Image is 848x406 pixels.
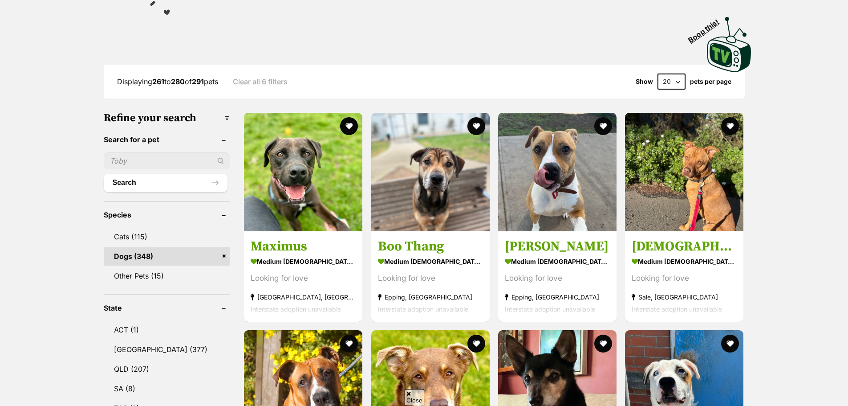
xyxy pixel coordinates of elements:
[341,117,358,135] button: favourite
[104,174,228,192] button: Search
[192,77,204,86] strong: 291
[467,117,485,135] button: favourite
[251,305,341,313] span: Interstate adoption unavailable
[251,255,356,268] strong: medium [DEMOGRAPHIC_DATA] Dog
[505,255,610,268] strong: medium [DEMOGRAPHIC_DATA] Dog
[378,291,483,303] strong: Epping, [GEOGRAPHIC_DATA]
[104,152,230,169] input: Toby
[233,78,288,86] a: Clear all 6 filters
[152,77,164,86] strong: 261
[251,291,356,303] strong: [GEOGRAPHIC_DATA], [GEOGRAPHIC_DATA]
[251,272,356,284] div: Looking for love
[498,113,617,231] img: Sophie - American Staffy Dog
[104,360,230,378] a: QLD (207)
[467,335,485,353] button: favourite
[371,113,490,231] img: Boo Thang - American Staffy x Sharpei Dog
[104,267,230,285] a: Other Pets (15)
[625,231,743,322] a: [DEMOGRAPHIC_DATA] medium [DEMOGRAPHIC_DATA] Dog Looking for love Sale, [GEOGRAPHIC_DATA] Interst...
[632,305,722,313] span: Interstate adoption unavailable
[594,335,612,353] button: favourite
[625,113,743,231] img: Zeus - German Shepherd x American Staffy Mix Dog
[378,305,468,313] span: Interstate adoption unavailable
[104,112,230,124] h3: Refine your search
[251,238,356,255] h3: Maximus
[378,255,483,268] strong: medium [DEMOGRAPHIC_DATA] Dog
[117,77,218,86] span: Displaying to of pets
[722,335,739,353] button: favourite
[104,379,230,398] a: SA (8)
[244,113,362,231] img: Maximus - Rottweiler Dog
[104,304,230,312] header: State
[341,335,358,353] button: favourite
[371,231,490,322] a: Boo Thang medium [DEMOGRAPHIC_DATA] Dog Looking for love Epping, [GEOGRAPHIC_DATA] Interstate ado...
[505,238,610,255] h3: [PERSON_NAME]
[104,247,230,266] a: Dogs (348)
[686,12,727,44] span: Boop this!
[636,78,653,85] span: Show
[707,9,751,74] a: Boop this!
[594,117,612,135] button: favourite
[171,77,185,86] strong: 280
[498,231,617,322] a: [PERSON_NAME] medium [DEMOGRAPHIC_DATA] Dog Looking for love Epping, [GEOGRAPHIC_DATA] Interstate...
[104,340,230,359] a: [GEOGRAPHIC_DATA] (377)
[505,305,595,313] span: Interstate adoption unavailable
[505,291,610,303] strong: Epping, [GEOGRAPHIC_DATA]
[690,78,731,85] label: pets per page
[378,238,483,255] h3: Boo Thang
[632,255,737,268] strong: medium [DEMOGRAPHIC_DATA] Dog
[632,238,737,255] h3: [DEMOGRAPHIC_DATA]
[707,17,751,72] img: PetRescue TV logo
[505,272,610,284] div: Looking for love
[104,135,230,144] header: Search for a pet
[104,320,230,339] a: ACT (1)
[378,272,483,284] div: Looking for love
[722,117,739,135] button: favourite
[104,227,230,246] a: Cats (115)
[632,272,737,284] div: Looking for love
[244,231,362,322] a: Maximus medium [DEMOGRAPHIC_DATA] Dog Looking for love [GEOGRAPHIC_DATA], [GEOGRAPHIC_DATA] Inter...
[632,291,737,303] strong: Sale, [GEOGRAPHIC_DATA]
[104,211,230,219] header: Species
[405,389,424,405] span: Close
